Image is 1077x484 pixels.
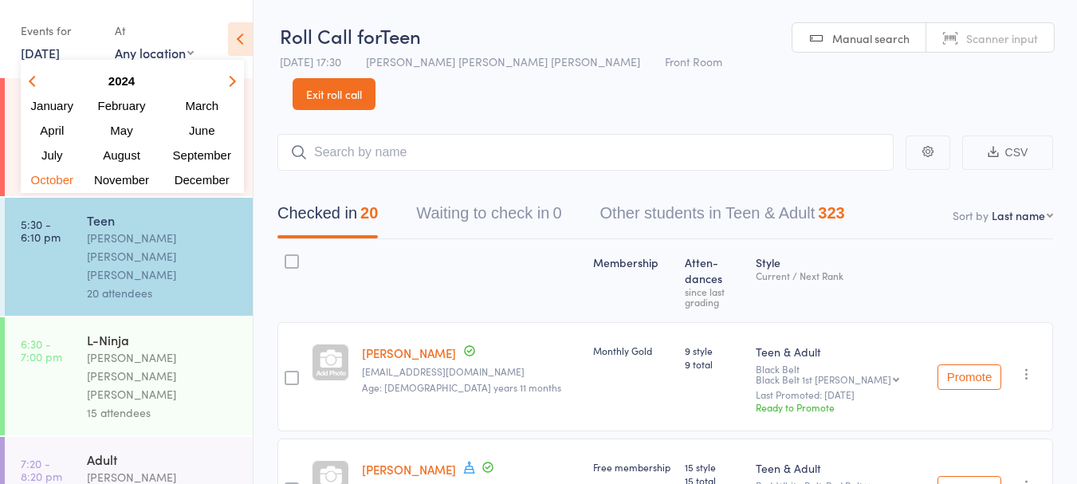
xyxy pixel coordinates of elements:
[953,207,989,223] label: Sort by
[756,460,925,476] div: Teen & Adult
[416,196,561,238] button: Waiting to check in0
[593,344,672,357] div: Monthly Gold
[587,246,678,315] div: Membership
[115,18,194,44] div: At
[552,204,561,222] div: 0
[185,99,218,112] span: March
[937,364,1001,390] button: Promote
[162,144,242,166] button: September
[41,148,63,162] span: July
[21,457,62,482] time: 7:20 - 8:20 pm
[87,229,239,284] div: [PERSON_NAME] [PERSON_NAME] [PERSON_NAME]
[277,134,894,171] input: Search by name
[98,99,146,112] span: February
[21,337,62,363] time: 6:30 - 7:00 pm
[280,53,341,69] span: [DATE] 17:30
[85,169,159,191] button: November
[110,124,132,137] span: May
[189,124,215,137] span: June
[685,357,743,371] span: 9 total
[31,99,73,112] span: January
[832,30,910,46] span: Manual search
[277,196,378,238] button: Checked in20
[162,120,242,141] button: June
[380,22,421,49] span: Teen
[87,331,239,348] div: L-Ninja
[756,344,925,360] div: Teen & Adult
[87,348,239,403] div: [PERSON_NAME] [PERSON_NAME] [PERSON_NAME]
[162,169,242,191] button: December
[23,169,81,191] button: October
[749,246,931,315] div: Style
[115,44,194,61] div: Any location
[85,120,159,141] button: May
[756,389,925,400] small: Last Promoted: [DATE]
[87,284,239,302] div: 20 attendees
[5,198,253,316] a: 5:30 -6:10 pmTeen[PERSON_NAME] [PERSON_NAME] [PERSON_NAME]20 attendees
[175,173,230,187] span: December
[21,44,60,61] a: [DATE]
[85,95,159,116] button: February
[665,53,722,69] span: Front Room
[21,218,61,243] time: 5:30 - 6:10 pm
[362,380,561,394] span: Age: [DEMOGRAPHIC_DATA] years 11 months
[685,344,743,357] span: 9 style
[23,144,81,166] button: July
[23,95,81,116] button: January
[362,366,580,377] small: seonmclarke@gmail.com
[173,148,231,162] span: September
[108,74,135,88] strong: 2024
[5,78,253,196] a: 4:30 -5:10 pmDragon[PERSON_NAME] [PERSON_NAME] [PERSON_NAME]8 attendees
[87,451,239,468] div: Adult
[362,461,456,478] a: [PERSON_NAME]
[21,18,99,44] div: Events for
[593,460,672,474] div: Free membership
[992,207,1045,223] div: Last name
[5,317,253,435] a: 6:30 -7:00 pmL-Ninja[PERSON_NAME] [PERSON_NAME] [PERSON_NAME]15 attendees
[103,148,140,162] span: August
[87,403,239,422] div: 15 attendees
[685,460,743,474] span: 15 style
[685,286,743,307] div: since last grading
[678,246,749,315] div: Atten­dances
[756,374,891,384] div: Black Belt 1st [PERSON_NAME]
[293,78,375,110] a: Exit roll call
[360,204,378,222] div: 20
[600,196,845,238] button: Other students in Teen & Adult323
[85,144,159,166] button: August
[966,30,1038,46] span: Scanner input
[94,173,149,187] span: November
[23,120,81,141] button: April
[756,270,925,281] div: Current / Next Rank
[756,364,925,384] div: Black Belt
[87,211,239,229] div: Teen
[40,124,64,137] span: April
[162,95,242,116] button: March
[366,53,640,69] span: [PERSON_NAME] [PERSON_NAME] [PERSON_NAME]
[362,344,456,361] a: [PERSON_NAME]
[280,22,380,49] span: Roll Call for
[756,400,925,414] div: Ready to Promote
[818,204,844,222] div: 323
[962,136,1053,170] button: CSV
[31,173,73,187] span: October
